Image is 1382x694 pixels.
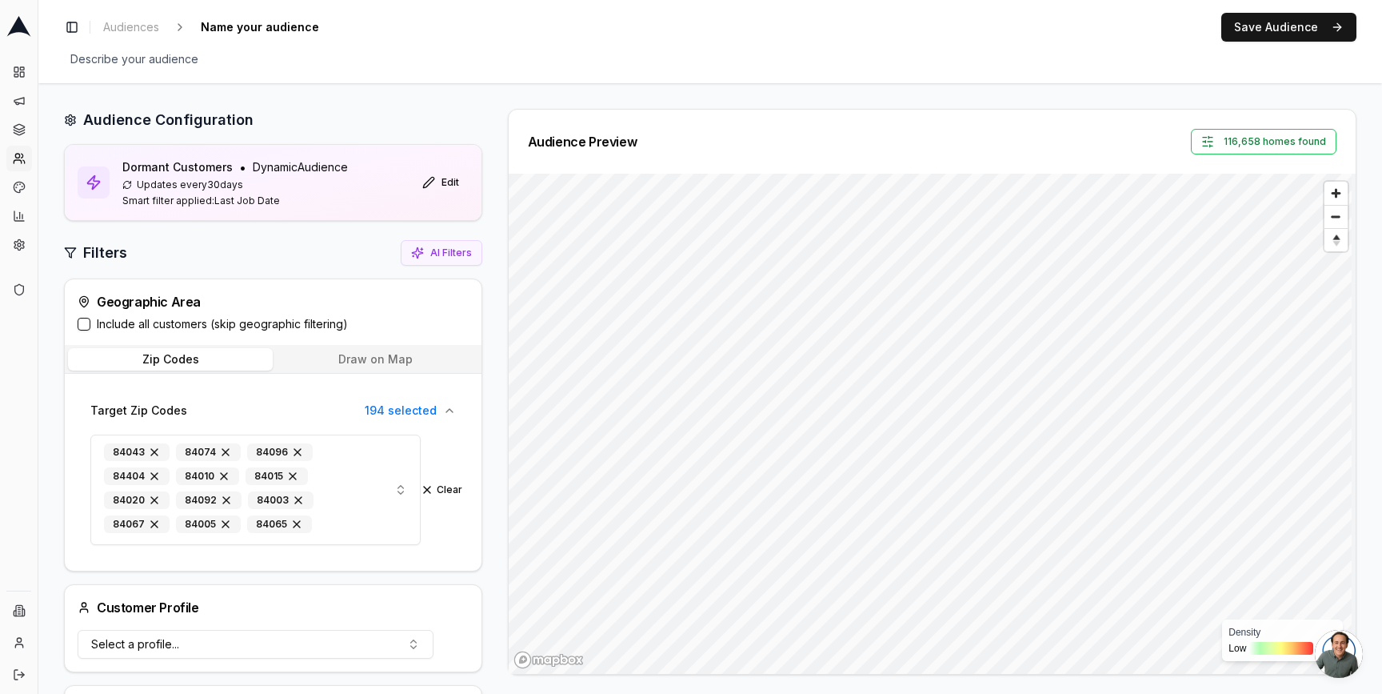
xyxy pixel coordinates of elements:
span: Low [1228,642,1246,655]
span: AI Filters [430,247,472,259]
button: Clear [421,483,462,496]
div: 84010 [176,467,239,485]
div: Audience Preview [528,135,637,148]
h2: Audience Configuration [83,109,254,131]
button: Zoom in [1324,182,1348,205]
span: Target Zip Codes [90,403,187,419]
button: Zip Codes [68,348,273,371]
div: Customer Profile [78,598,199,617]
div: 84003 [248,491,314,509]
span: 194 selected [365,403,437,419]
span: Zoom out [1324,206,1348,228]
button: Zoom out [1324,205,1348,228]
div: 84043 [104,443,170,461]
span: Dynamic Audience [253,159,348,175]
p: Smart filter applied: Last Job Date [122,195,348,207]
button: Draw on Map [273,348,477,371]
div: 84065 [247,515,312,533]
div: 84096 [247,443,313,461]
button: AI Filters [401,240,482,266]
span: Reset bearing to north [1322,231,1349,250]
div: Geographic Area [78,292,469,311]
div: Density [1228,626,1336,639]
div: 84092 [176,491,242,509]
span: Dormant Customers [122,159,233,175]
div: 84074 [176,443,241,461]
button: Save Audience [1221,13,1356,42]
div: 84015 [246,467,308,485]
p: Updates every 30 day s [122,179,348,191]
span: Audiences [103,19,159,35]
div: 84067 [104,515,170,533]
button: Target Zip Codes194 selected [78,393,469,428]
div: Target Zip Codes194 selected [78,428,469,558]
h2: Filters [83,242,127,264]
div: 84404 [104,467,170,485]
button: 116,658 homes found [1191,129,1336,154]
span: Select a profile... [91,636,179,652]
span: • [239,158,246,177]
label: Include all customers (skip geographic filtering) [97,316,348,332]
a: Audiences [97,16,166,38]
button: Log out [6,662,32,688]
span: Describe your audience [64,48,205,70]
button: Edit [413,170,469,195]
a: Mapbox homepage [513,651,584,669]
span: Name your audience [194,16,326,38]
button: Reset bearing to north [1324,228,1348,251]
nav: breadcrumb [97,16,351,38]
canvas: Map [509,174,1352,687]
div: 84020 [104,491,170,509]
div: 84005 [176,515,241,533]
a: Open chat [1315,630,1363,678]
